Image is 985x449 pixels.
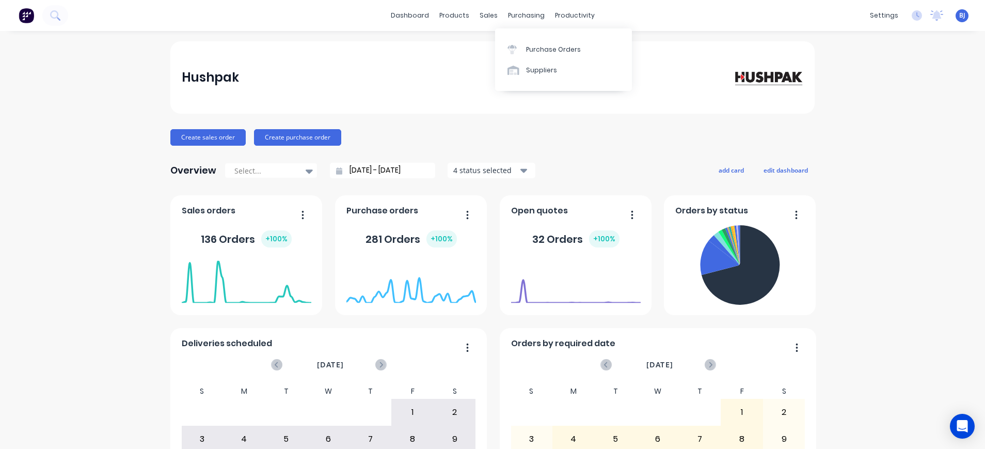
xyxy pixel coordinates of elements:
img: Factory [19,8,34,23]
div: 4 status selected [453,165,518,176]
span: Open quotes [511,205,568,217]
a: dashboard [386,8,434,23]
div: M [552,384,595,399]
button: edit dashboard [757,163,815,177]
div: S [763,384,805,399]
div: S [181,384,224,399]
div: Purchase Orders [526,45,581,54]
div: W [307,384,349,399]
div: Hushpak [182,67,239,88]
span: Purchase orders [346,205,418,217]
span: [DATE] [317,359,344,370]
div: T [265,384,308,399]
span: BJ [959,11,965,20]
div: settings [865,8,903,23]
div: 2 [764,399,805,425]
div: F [391,384,434,399]
div: 1 [392,399,433,425]
a: Suppliers [495,60,632,81]
div: + 100 % [426,230,457,247]
span: Orders by status [675,205,748,217]
div: productivity [550,8,600,23]
div: sales [474,8,503,23]
div: F [721,384,763,399]
img: Hushpak [731,68,803,86]
div: Open Intercom Messenger [950,414,975,439]
div: + 100 % [589,230,619,247]
div: W [637,384,679,399]
button: 4 status selected [448,163,535,178]
div: 32 Orders [532,230,619,247]
div: M [223,384,265,399]
button: Create purchase order [254,129,341,146]
div: T [349,384,392,399]
div: products [434,8,474,23]
div: T [595,384,637,399]
div: purchasing [503,8,550,23]
div: 1 [721,399,762,425]
div: + 100 % [261,230,292,247]
div: 2 [434,399,475,425]
div: 281 Orders [366,230,457,247]
div: Suppliers [526,66,557,75]
div: S [434,384,476,399]
button: Create sales order [170,129,246,146]
span: [DATE] [646,359,673,370]
span: Deliveries scheduled [182,337,272,350]
div: 136 Orders [201,230,292,247]
button: add card [712,163,751,177]
a: Purchase Orders [495,39,632,59]
div: T [679,384,721,399]
div: Overview [170,160,216,181]
div: S [511,384,553,399]
span: Sales orders [182,205,235,217]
